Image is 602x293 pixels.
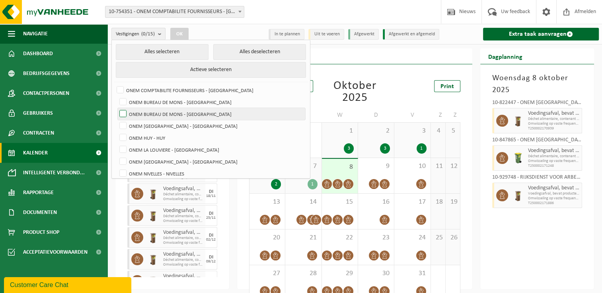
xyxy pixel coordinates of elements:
span: 17 [398,198,426,206]
td: Z [446,108,460,122]
label: ONEM BUREAU DE MONS - [GEOGRAPHIC_DATA] [118,108,305,120]
span: 23 [362,233,390,242]
iframe: chat widget [4,276,133,293]
span: Déchet alimentaire, contenant des produits d'origine animale [528,117,580,121]
button: Alles deselecteren [213,44,306,60]
td: Z [431,108,446,122]
div: 1 [417,143,427,154]
img: WB-0140-HPE-BN-01 [147,275,159,287]
img: WB-0140-HPE-BN-01 [147,253,159,265]
span: Voedingsafval, bevat producten van dierlijke oorsprong, onve [528,191,580,196]
span: T250002171248 [528,164,580,168]
span: T250002171886 [528,201,580,206]
img: WB-0140-HPE-BN-01 [512,189,524,201]
span: Gebruikers [23,103,53,123]
div: 3 [344,143,354,154]
span: Omwisseling op vaste frequentie (incl. verwerking) [163,219,203,224]
td: V [394,108,431,122]
span: 26 [450,233,456,242]
span: Omwisseling op vaste frequentie (incl. verwerking) [163,197,203,202]
span: Omwisseling op vaste frequentie (incl. verwerking) [528,196,580,201]
div: 3 [380,143,390,154]
li: Afgewerkt [348,29,379,40]
span: 3 [398,127,426,135]
button: OK [170,28,189,40]
img: WB-0140-HPE-BN-01 [512,115,524,127]
span: Vestigingen [116,28,155,40]
button: Vestigingen(0/15) [111,28,166,40]
span: Déchet alimentaire, contenant des produits d'origine animale [163,192,203,197]
span: 28 [289,269,317,278]
span: 22 [326,233,354,242]
span: Kalender [23,143,48,163]
span: Bedrijfsgegevens [23,64,70,83]
td: W [322,108,358,122]
span: Voedingsafval, bevat producten van dierlijke oorsprong, onverpakt, categorie 3 [528,185,580,191]
span: Print [440,83,454,90]
span: Intelligente verbond... [23,163,85,183]
span: 19 [450,198,456,206]
span: 20 [253,233,281,242]
label: ONEM [GEOGRAPHIC_DATA] - [GEOGRAPHIC_DATA] [118,156,305,168]
div: 10-822447 - ONEM [GEOGRAPHIC_DATA] - [GEOGRAPHIC_DATA] [492,100,582,108]
div: Oktober 2025 [322,80,388,104]
span: 2 [362,127,390,135]
span: Rapportage [23,183,54,202]
span: 8 [326,163,354,172]
label: ONEM [GEOGRAPHIC_DATA] - [GEOGRAPHIC_DATA] [118,120,305,132]
span: T250002170939 [528,126,580,131]
span: Voedingsafval, bevat producten van dierlijke oorsprong, onverpakt, categorie 3 [528,110,580,117]
span: Omwisseling op vaste frequentie (incl. verwerking) [528,159,580,164]
span: Omwisseling op vaste frequentie (incl. verwerking) [163,241,203,245]
h3: Woensdag 8 oktober 2025 [492,72,582,96]
span: 11 [435,162,441,171]
span: Déchet alimentaire, contenant des produits d'origine animale [163,214,203,219]
span: 25 [435,233,441,242]
li: Uit te voeren [308,29,344,40]
div: 09/12 [206,260,216,264]
span: 29 [326,269,354,278]
div: DI [209,233,213,238]
span: 12 [450,162,456,171]
td: D [358,108,394,122]
span: Contactpersonen [23,83,69,103]
div: 02/12 [206,238,216,242]
span: 10-754351 - ONEM COMPTABILITE FOURNISSEURS - BRUXELLES [105,6,244,18]
span: Dashboard [23,44,53,64]
count: (0/15) [141,31,155,37]
img: WB-0140-HPE-GN-51 [512,152,524,164]
span: Voedingsafval, bevat producten van dierlijke oorsprong, onverpakt, categorie 3 [163,273,203,280]
button: Actieve selecteren [116,62,306,78]
label: ONEM COMPTABILITE FOURNISSEURS - [GEOGRAPHIC_DATA] [115,84,305,96]
span: 9 [362,162,390,171]
div: 1 [308,179,318,189]
span: 10-754351 - ONEM COMPTABILITE FOURNISSEURS - BRUXELLES [105,6,244,17]
span: Déchet alimentaire, contenant des produits d'origine animale [163,236,203,241]
a: Extra taak aanvragen [483,28,599,40]
span: 31 [398,269,426,278]
span: 24 [398,233,426,242]
span: 14 [289,198,317,206]
label: ONEM NIVELLES - NIVELLES [118,168,305,179]
div: 18/11 [206,194,216,198]
span: Omwisseling op vaste frequentie (incl. verwerking) [163,262,203,267]
span: 13 [253,198,281,206]
span: Voedingsafval, bevat producten van dierlijke oorsprong, onverpakt, categorie 3 [163,251,203,258]
button: Alles selecteren [116,44,208,60]
span: 16 [362,198,390,206]
label: ONEM BUREAU DE MONS - [GEOGRAPHIC_DATA] [118,96,305,108]
span: 21 [289,233,317,242]
span: Voedingsafval, bevat producten van dierlijke oorsprong, onverpakt, categorie 3 [163,229,203,236]
div: 10-929748 - RIJKSDIENST VOOR ARBEID/[GEOGRAPHIC_DATA] - [GEOGRAPHIC_DATA] [492,175,582,183]
li: In te plannen [269,29,304,40]
span: 1 [326,127,354,135]
span: Voedingsafval, bevat producten van dierlijke oorsprong, onverpakt, categorie 3 [528,148,580,154]
span: 10 [398,162,426,171]
div: DI [209,255,213,260]
span: Voedingsafval, bevat producten van dierlijke oorsprong, onverpakt, categorie 3 [163,208,203,214]
div: 25/11 [206,216,216,220]
span: 18 [435,198,441,206]
li: Afgewerkt en afgemeld [383,29,439,40]
div: 2 [271,179,281,189]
